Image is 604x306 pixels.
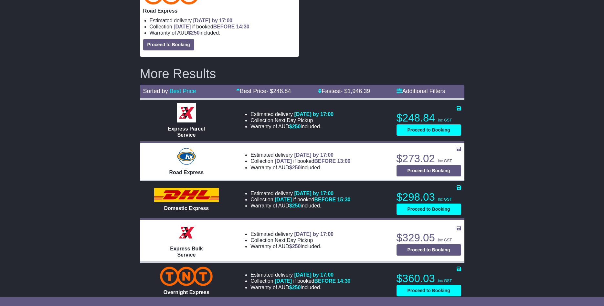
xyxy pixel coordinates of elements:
span: [DATE] by 17:00 [294,152,334,158]
li: Estimated delivery [250,272,350,278]
span: Express Parcel Service [168,126,205,138]
span: $ [289,285,301,290]
span: if booked [275,278,350,284]
span: 250 [292,244,301,249]
span: 14:30 [337,278,351,284]
span: Overnight Express [164,290,209,295]
p: $298.03 [397,191,461,204]
span: $ [289,165,301,170]
button: Proceed to Booking [397,204,461,215]
img: TNT Domestic: Overnight Express [160,267,213,286]
li: Estimated delivery [250,190,350,196]
span: 250 [292,203,301,208]
img: Hunter Express: Road Express [176,147,197,166]
li: Warranty of AUD included. [250,164,350,171]
button: Proceed to Booking [397,165,461,176]
li: Collection [250,278,350,284]
li: Estimated delivery [250,111,334,117]
p: $248.84 [397,111,461,124]
button: Proceed to Booking [397,285,461,296]
span: 14:30 [236,24,249,29]
button: Proceed to Booking [143,39,194,50]
span: [DATE] by 17:00 [294,272,334,278]
span: Next Day Pickup [275,118,313,123]
span: [DATE] [275,197,292,202]
span: BEFORE [314,158,336,164]
span: if booked [275,197,350,202]
span: 250 [191,30,200,36]
span: 248.84 [273,88,291,94]
span: - $ [266,88,291,94]
span: 250 [292,285,301,290]
li: Collection [250,196,350,203]
span: [DATE] by 17:00 [294,231,334,237]
span: [DATE] by 17:00 [294,191,334,196]
span: $ [289,203,301,208]
img: Border Express: Express Bulk Service [177,223,196,242]
a: Best Price- $248.84 [236,88,291,94]
span: $ [188,30,200,36]
p: $360.03 [397,272,461,285]
span: inc GST [438,279,452,283]
h2: More Results [140,67,464,81]
li: Collection [250,237,334,243]
span: 250 [292,124,301,129]
a: Best Price [170,88,196,94]
span: if booked [275,158,350,164]
span: - $ [341,88,370,94]
span: [DATE] by 17:00 [294,111,334,117]
li: Warranty of AUD included. [250,243,334,249]
span: Next Day Pickup [275,237,313,243]
p: $273.02 [397,152,461,165]
span: $ [289,244,301,249]
li: Collection [250,158,350,164]
li: Warranty of AUD included. [250,123,334,130]
li: Estimated delivery [250,152,350,158]
li: Estimated delivery [150,17,296,24]
span: Sorted by [143,88,168,94]
li: Collection [250,117,334,123]
span: [DATE] [275,158,292,164]
span: $ [289,124,301,129]
a: Additional Filters [397,88,445,94]
span: 250 [292,165,301,170]
span: [DATE] [174,24,191,29]
span: Domestic Express [164,206,209,211]
span: 15:30 [337,197,351,202]
span: inc GST [438,118,452,122]
img: Border Express: Express Parcel Service [177,103,196,122]
span: 1,946.39 [347,88,370,94]
span: Express Bulk Service [170,246,203,258]
span: [DATE] by 17:00 [193,18,233,23]
li: Collection [150,24,296,30]
span: if booked [174,24,249,29]
span: inc GST [438,238,452,242]
p: $329.05 [397,231,461,244]
a: Fastest- $1,946.39 [318,88,370,94]
span: Road Express [169,170,204,175]
li: Warranty of AUD included. [250,284,350,290]
span: BEFORE [213,24,235,29]
span: inc GST [438,159,452,163]
button: Proceed to Booking [397,244,461,256]
li: Warranty of AUD included. [150,30,296,36]
span: [DATE] [275,278,292,284]
span: BEFORE [314,197,336,202]
span: BEFORE [314,278,336,284]
button: Proceed to Booking [397,124,461,136]
li: Warranty of AUD included. [250,203,350,209]
p: Road Express [143,8,296,14]
span: inc GST [438,197,452,202]
span: 13:00 [337,158,351,164]
li: Estimated delivery [250,231,334,237]
img: DHL: Domestic Express [154,188,219,202]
